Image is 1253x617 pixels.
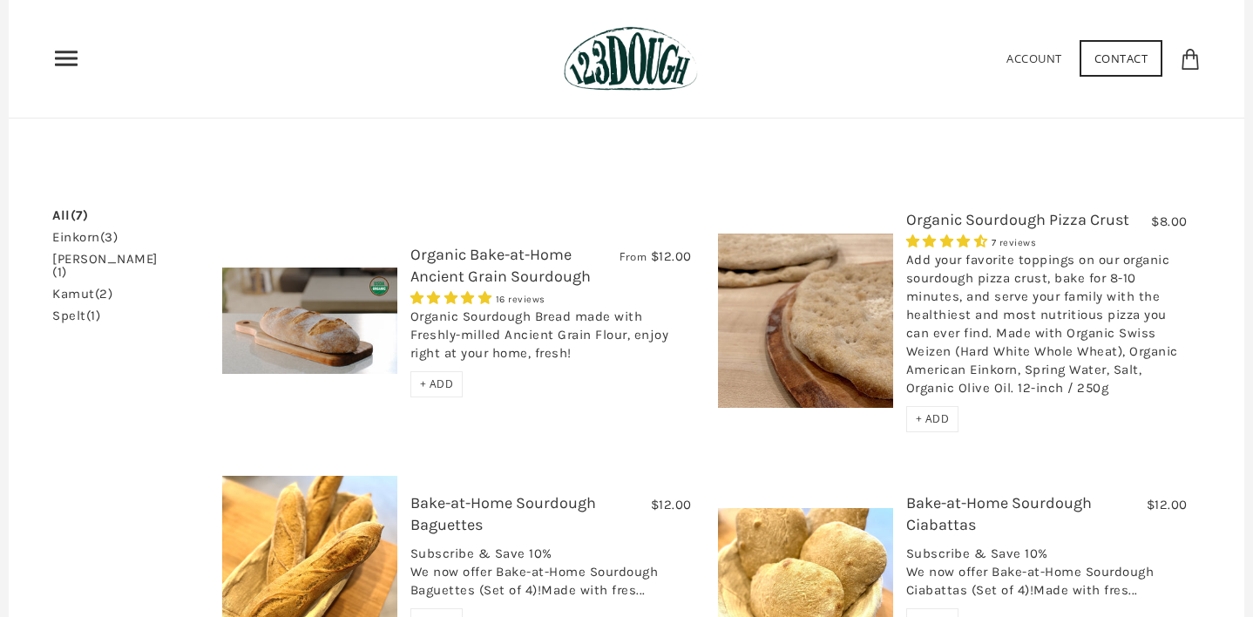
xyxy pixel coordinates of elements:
img: 123Dough Bakery [564,26,697,92]
a: einkorn(3) [52,231,118,244]
span: 4.29 stars [906,234,992,249]
img: Organic Bake-at-Home Ancient Grain Sourdough [222,268,397,374]
div: Organic Sourdough Bread made with Freshly-milled Ancient Grain Flour, enjoy right at your home, f... [410,308,692,371]
div: Add your favorite toppings on our organic sourdough pizza crust, bake for 8-10 minutes, and serve... [906,251,1188,406]
span: 16 reviews [496,294,545,305]
a: Bake-at-Home Sourdough Baguettes [410,493,596,534]
nav: Primary [52,44,80,72]
div: Subscribe & Save 10% We now offer Bake-at-Home Sourdough Baguettes (Set of 4)!Made with fres... [410,545,692,608]
span: 7 reviews [992,237,1037,248]
span: + ADD [916,411,950,426]
a: Contact [1080,40,1163,77]
span: (2) [95,286,113,302]
a: Organic Sourdough Pizza Crust [906,210,1129,229]
span: From [620,249,647,264]
span: (3) [100,229,119,245]
a: All(7) [52,209,88,222]
a: Bake-at-Home Sourdough Ciabattas [906,493,1092,534]
span: (1) [86,308,101,323]
span: + ADD [420,376,454,391]
span: 4.75 stars [410,290,496,306]
span: $12.00 [1147,497,1188,512]
div: + ADD [906,406,959,432]
span: $12.00 [651,497,692,512]
span: (1) [52,264,67,280]
span: $8.00 [1151,214,1188,229]
span: $12.00 [651,248,692,264]
a: Account [1006,51,1062,66]
div: Subscribe & Save 10% We now offer Bake-at-Home Sourdough Ciabattas (Set of 4)!Made with fres... [906,545,1188,608]
a: [PERSON_NAME](1) [52,253,166,279]
span: (7) [71,207,89,223]
a: Organic Bake-at-Home Ancient Grain Sourdough [410,245,591,286]
a: kamut(2) [52,288,112,301]
div: + ADD [410,371,464,397]
img: Organic Sourdough Pizza Crust [718,234,893,409]
a: spelt(1) [52,309,100,322]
